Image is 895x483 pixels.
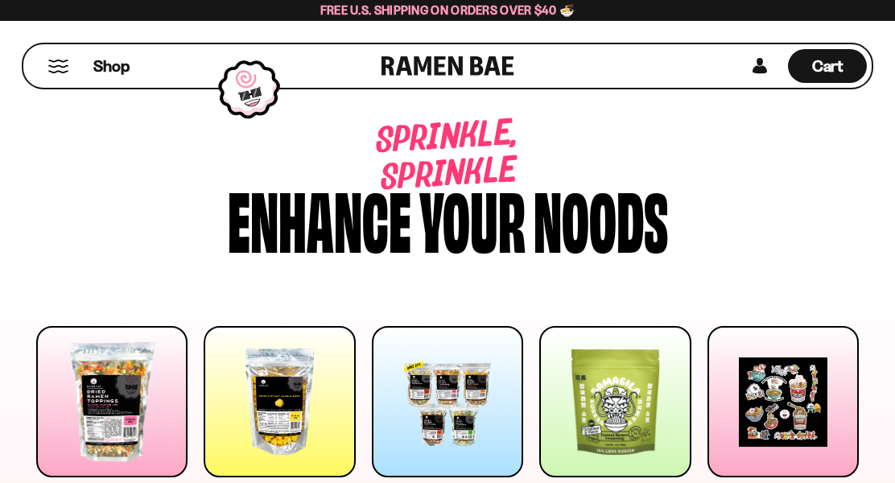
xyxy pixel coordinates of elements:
div: your [419,180,526,256]
div: Cart [788,44,867,88]
a: Shop [93,49,130,83]
div: Enhance [228,180,411,256]
div: noods [534,180,668,256]
span: Cart [812,56,843,76]
button: Mobile Menu Trigger [47,60,69,73]
span: Free U.S. Shipping on Orders over $40 🍜 [320,2,575,18]
span: Shop [93,56,130,77]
